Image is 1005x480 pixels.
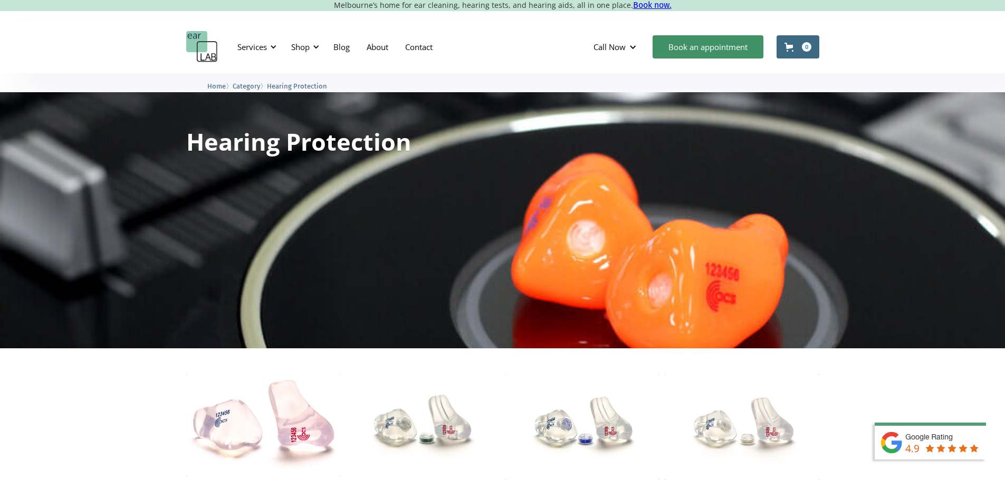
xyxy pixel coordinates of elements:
img: ACS Pro 17 [665,374,819,480]
a: Contact [397,32,441,62]
li: 〉 [207,81,233,92]
div: 0 [802,42,811,52]
span: Home [207,82,226,90]
a: About [358,32,397,62]
a: home [186,31,218,63]
span: Category [233,82,260,90]
a: Category [233,81,260,91]
a: Home [207,81,226,91]
div: Call Now [594,42,626,52]
div: Shop [285,31,322,63]
h1: Hearing Protection [186,130,411,153]
a: Book an appointment [653,35,763,58]
div: Services [237,42,267,52]
div: Shop [291,42,310,52]
img: ACS Pro 15 [505,374,660,480]
a: Blog [325,32,358,62]
a: Open cart [777,35,819,58]
span: Hearing Protection [267,82,327,90]
div: Services [231,31,280,63]
div: Call Now [585,31,647,63]
li: 〉 [233,81,267,92]
img: Total Block [186,374,341,476]
a: Hearing Protection [267,81,327,91]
